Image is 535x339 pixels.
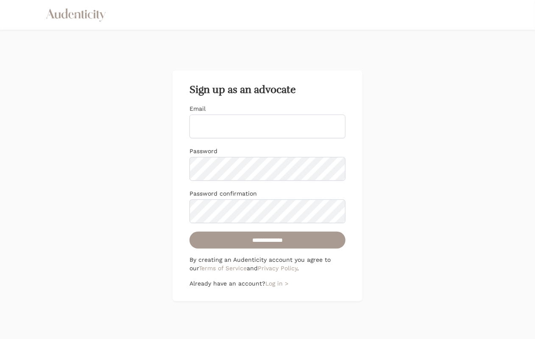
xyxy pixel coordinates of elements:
[189,255,346,272] p: By creating an Audenticity account you agree to our and .
[189,279,346,288] p: Already have an account?
[189,148,217,154] label: Password
[189,84,346,96] h2: Sign up as an advocate
[265,280,288,287] a: Log in >
[189,105,206,112] label: Email
[189,190,257,197] label: Password confirmation
[258,265,297,272] a: Privacy Policy
[199,265,247,272] a: Terms of Service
